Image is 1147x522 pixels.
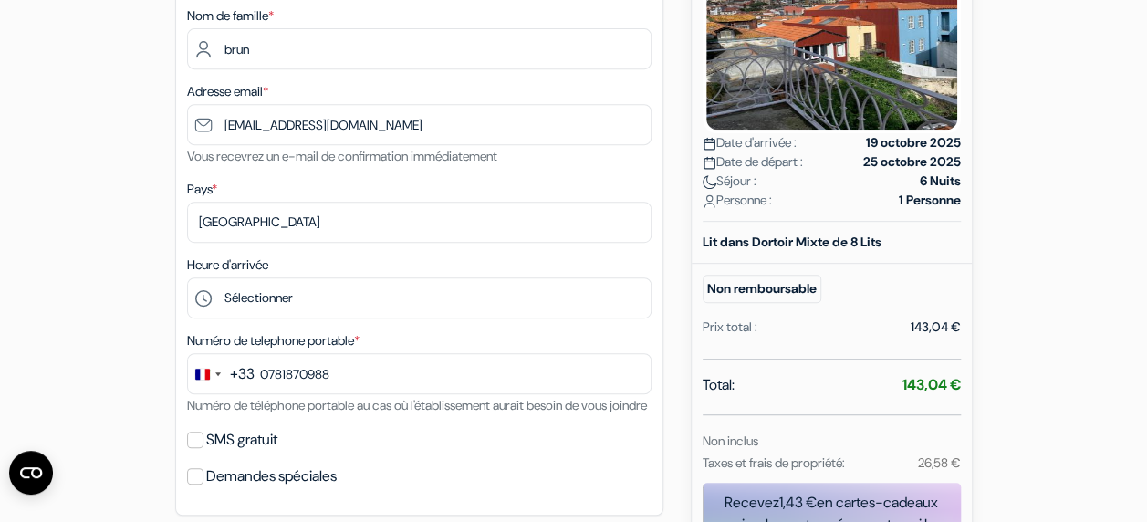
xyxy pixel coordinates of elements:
strong: 143,04 € [902,375,961,394]
strong: 19 octobre 2025 [866,133,961,152]
b: Lit dans Dortoir Mixte de 8 Lits [703,234,881,250]
img: calendar.svg [703,137,716,151]
small: 26,58 € [917,454,960,471]
small: Non remboursable [703,275,821,303]
span: Date d'arrivée : [703,133,797,152]
img: moon.svg [703,175,716,189]
small: Taxes et frais de propriété: [703,454,845,471]
span: Séjour : [703,172,756,191]
label: Numéro de telephone portable [187,331,360,350]
label: Pays [187,180,217,199]
button: Ouvrir le widget CMP [9,451,53,495]
img: calendar.svg [703,156,716,170]
div: Prix total : [703,318,757,337]
div: 143,04 € [911,318,961,337]
label: Demandes spéciales [206,464,337,489]
span: 1,43 € [779,493,817,512]
span: Personne : [703,191,772,210]
input: 6 12 34 56 78 [187,353,652,394]
label: Heure d'arrivée [187,256,268,275]
strong: 1 Personne [899,191,961,210]
small: Vous recevrez un e-mail de confirmation immédiatement [187,148,497,164]
strong: 6 Nuits [920,172,961,191]
small: Numéro de téléphone portable au cas où l'établissement aurait besoin de vous joindre [187,397,647,413]
input: Entrer le nom de famille [187,28,652,69]
span: Date de départ : [703,152,803,172]
div: +33 [230,363,255,385]
label: Nom de famille [187,6,274,26]
label: Adresse email [187,82,268,101]
small: Non inclus [703,433,758,449]
label: SMS gratuit [206,427,277,453]
span: Total: [703,374,735,396]
img: user_icon.svg [703,194,716,208]
strong: 25 octobre 2025 [863,152,961,172]
button: Change country, selected France (+33) [188,354,255,393]
input: Entrer adresse e-mail [187,104,652,145]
